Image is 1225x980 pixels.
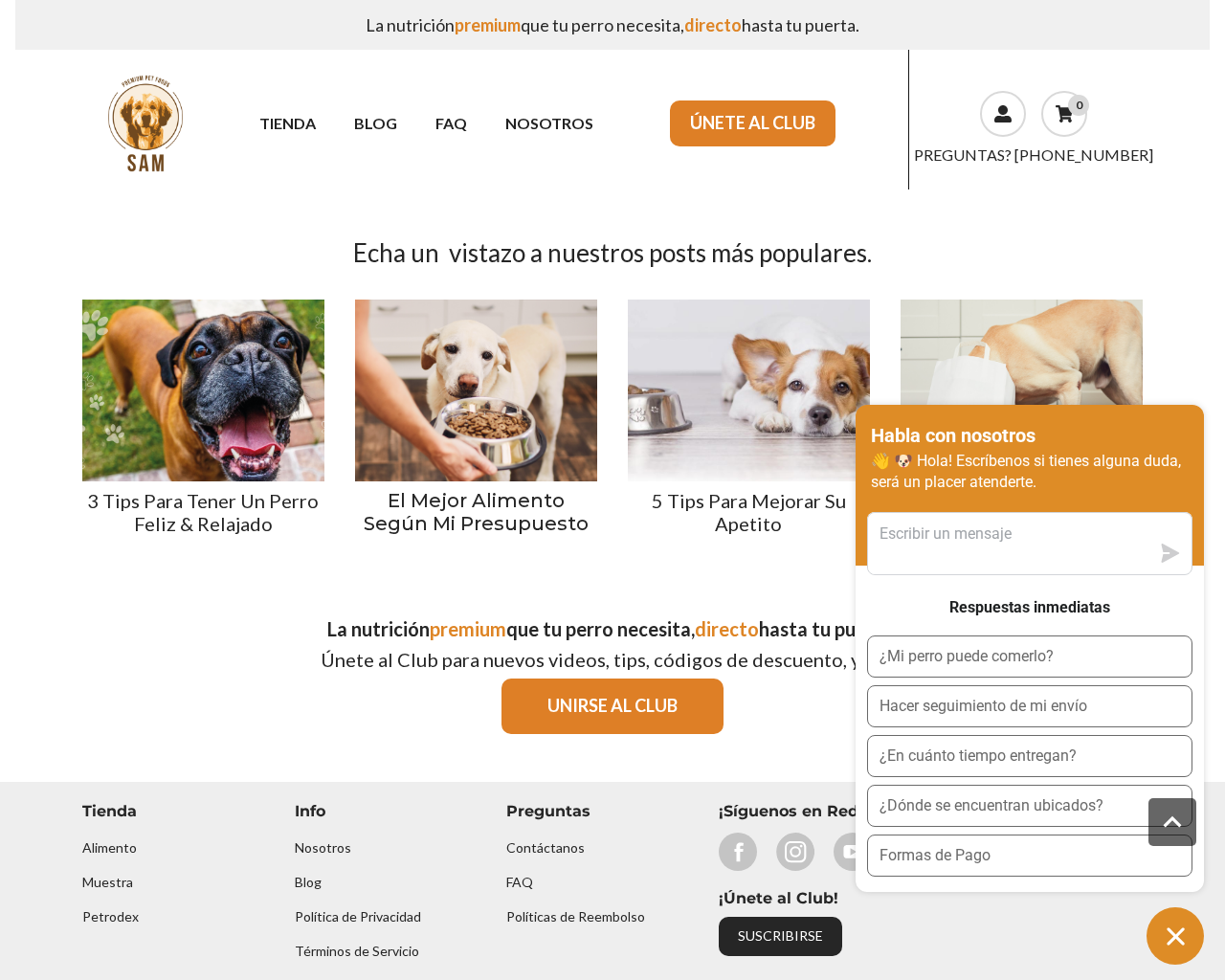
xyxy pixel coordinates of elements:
h3: Echa un vistazo a nuestros posts más populares. [82,238,1143,268]
a: Políticas de Reembolso [506,909,645,925]
img: banner-presell-2-4.png [901,300,1143,481]
span: premium [430,617,506,640]
h4: 3 Tips Para Tener Un Perro Feliz & Relajado [82,489,324,535]
span: que tu perro necesita, [506,617,695,640]
h4: Únete al Club para nuevos videos, tips, códigos de descuento, y más! [260,648,965,671]
img: presell-apetito_mesa-de-trabajo-1-copia-5.jpeg [628,300,870,481]
span: premium [455,14,521,35]
p: Tienda [82,801,264,822]
p: ¡Síguenos en Redes! [719,801,1143,822]
a: Muestra [82,875,133,891]
a: Social Link [776,832,814,871]
button: Back To Top [1148,798,1196,846]
a: Nosotros [295,840,351,857]
span: Social Link [776,832,814,833]
span: directo [684,14,742,35]
a: Social Link [834,832,872,871]
p: Info [295,801,477,822]
a: TIENDA [240,106,335,140]
span: hasta tu puerta. [759,617,897,640]
a: Contáctanos [506,840,585,857]
a: Política de Privacidad [295,909,421,925]
p: ¡Únete al Club! [719,888,1143,909]
p: Preguntas [506,801,688,822]
span: Social Link [834,832,872,833]
a: ÚNETE AL CLUB [670,100,835,146]
span: Social Link [719,832,757,833]
div: 0 [1068,95,1089,116]
img: presell-article-08.png [82,300,324,481]
a: NOSOTROS [486,106,612,140]
a: SUSCRIBIRSE [719,917,842,956]
a: Petrodex [82,909,139,925]
h4: El Mejor Alimento Según Mi Presupuesto [355,489,597,535]
img: sam.png [95,73,196,174]
a: UNIRSE AL CLUB [501,679,724,734]
p: La nutrición que tu perro necesita, hasta tu puerta. [31,8,1193,42]
a: FAQ [416,106,486,140]
a: Social Link [719,832,757,871]
a: Términos de Servicio [295,944,419,960]
h4: 5 Tips Para Mejorar Su Apetito [628,489,870,535]
a: Alimento [82,840,137,857]
inbox-online-store-chat: Chat de la tienda online Shopify [850,405,1210,965]
img: diseno-sin-titulo-1.png [355,300,597,481]
a: Blog [295,875,322,891]
a: PREGUNTAS? [PHONE_NUMBER] [914,145,1153,164]
a: FAQ [506,875,533,891]
span: La nutrición [327,617,430,640]
span: directo [695,617,759,640]
a: BLOG [335,106,416,140]
a: 0 [1041,91,1087,137]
